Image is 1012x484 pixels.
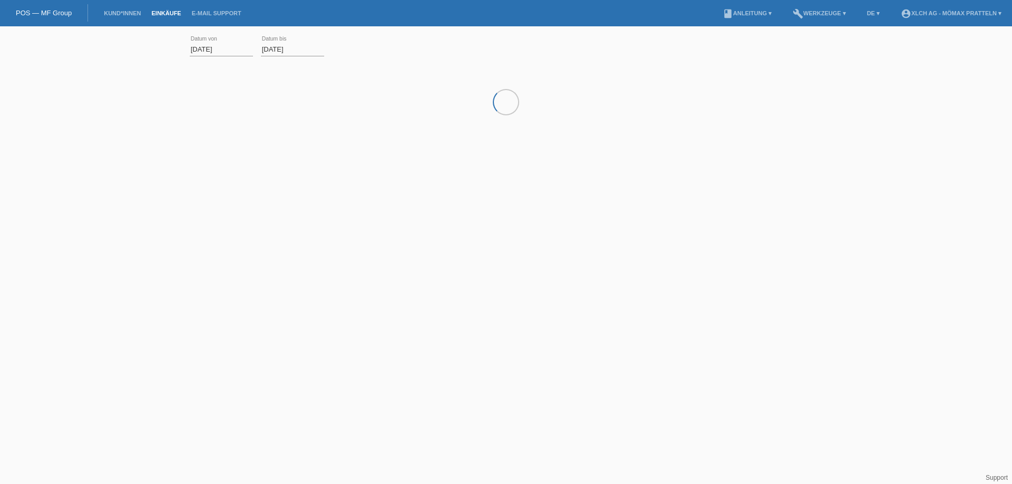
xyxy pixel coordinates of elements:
a: Kund*innen [99,10,146,16]
i: build [793,8,803,19]
a: buildWerkzeuge ▾ [787,10,851,16]
a: account_circleXLCH AG - Mömax Pratteln ▾ [896,10,1007,16]
a: E-Mail Support [187,10,247,16]
i: book [723,8,733,19]
a: POS — MF Group [16,9,72,17]
a: DE ▾ [862,10,885,16]
a: Support [986,474,1008,481]
a: Einkäufe [146,10,186,16]
i: account_circle [901,8,911,19]
a: bookAnleitung ▾ [717,10,777,16]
